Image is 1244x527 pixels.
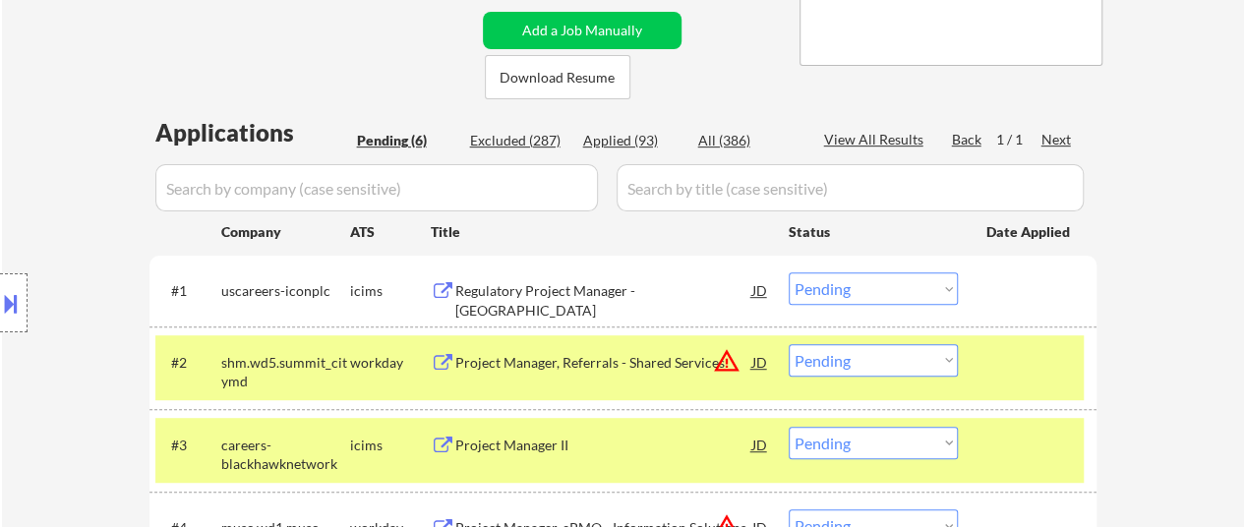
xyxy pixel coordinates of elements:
button: Download Resume [485,55,630,99]
div: JD [750,272,770,308]
div: All (386) [698,131,797,150]
div: Applied (93) [583,131,681,150]
div: Pending (6) [357,131,455,150]
div: ATS [350,222,431,242]
button: Add a Job Manually [483,12,681,49]
div: JD [750,344,770,380]
div: Status [789,213,958,249]
input: Search by title (case sensitive) [617,164,1084,211]
div: Title [431,222,770,242]
div: Regulatory Project Manager - [GEOGRAPHIC_DATA] [455,281,752,320]
input: Search by company (case sensitive) [155,164,598,211]
div: Project Manager II [455,436,752,455]
div: workday [350,353,431,373]
button: warning_amber [713,347,740,375]
div: icims [350,281,431,301]
div: View All Results [824,130,929,149]
div: JD [750,427,770,462]
div: 1 / 1 [996,130,1041,149]
div: icims [350,436,431,455]
div: Excluded (287) [470,131,568,150]
div: Date Applied [986,222,1073,242]
div: Next [1041,130,1073,149]
div: Project Manager, Referrals - Shared Services [455,353,752,373]
div: Back [952,130,983,149]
